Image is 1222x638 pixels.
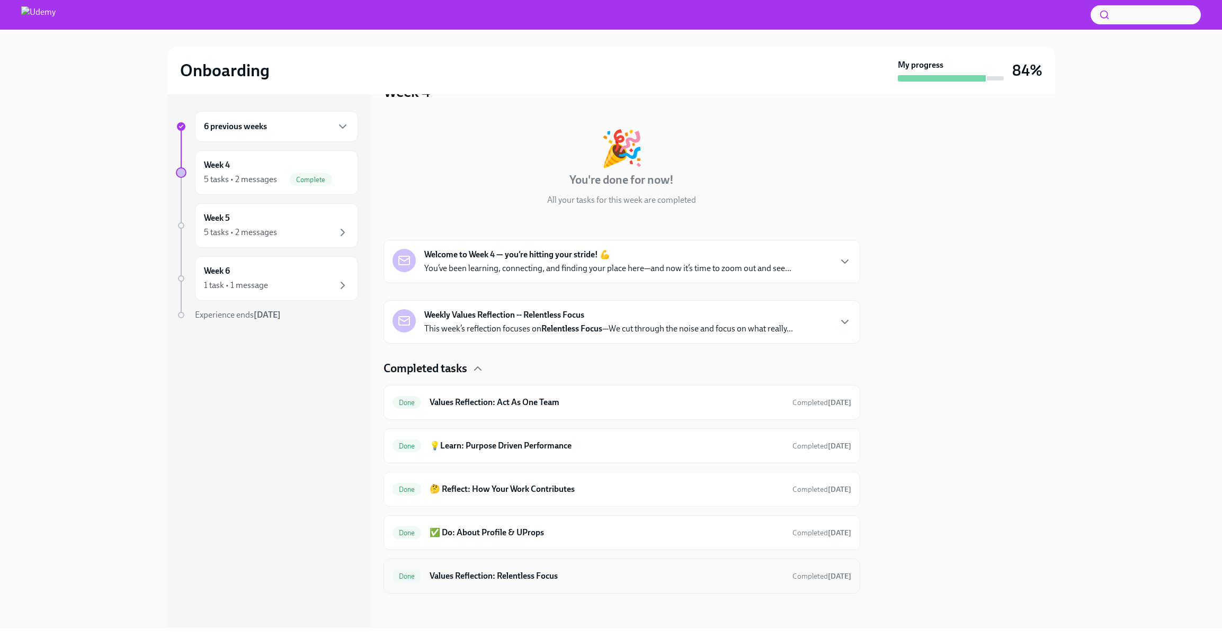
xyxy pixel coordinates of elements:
[430,397,783,408] h6: Values Reflection: Act As One Team
[195,111,358,142] div: 6 previous weeks
[430,483,783,495] h6: 🤔 Reflect: How Your Work Contributes
[600,131,644,166] div: 🎉
[828,485,851,494] strong: [DATE]
[430,440,783,452] h6: 💡Learn: Purpose Driven Performance
[21,6,56,23] img: Udemy
[828,398,851,407] strong: [DATE]
[180,60,270,81] h2: Onboarding
[176,150,358,195] a: Week 45 tasks • 2 messagesComplete
[792,442,851,451] span: Completed
[393,442,422,450] span: Done
[792,398,851,408] span: August 20th, 2025 16:42
[204,280,268,291] div: 1 task • 1 message
[430,527,783,538] h6: ✅ Do: About Profile & UProps
[176,256,358,301] a: Week 61 task • 1 message
[176,203,358,248] a: Week 55 tasks • 2 messages
[424,323,793,335] p: This week’s reflection focuses on —We cut through the noise and focus on what really...
[393,486,422,493] span: Done
[393,524,851,541] a: Done✅ Do: About Profile & UPropsCompleted[DATE]
[541,324,602,334] strong: Relentless Focus
[828,572,851,581] strong: [DATE]
[792,441,851,451] span: August 22nd, 2025 11:30
[1012,61,1042,80] h3: 84%
[393,437,851,454] a: Done💡Learn: Purpose Driven PerformanceCompleted[DATE]
[792,484,851,495] span: August 22nd, 2025 11:45
[383,361,860,376] div: Completed tasks
[424,309,584,321] strong: Weekly Values Reflection -- Relentless Focus
[254,310,281,320] strong: [DATE]
[430,570,783,582] h6: Values Reflection: Relentless Focus
[792,528,851,538] span: August 22nd, 2025 11:57
[393,529,422,537] span: Done
[393,572,422,580] span: Done
[195,310,281,320] span: Experience ends
[204,212,230,224] h6: Week 5
[898,59,943,71] strong: My progress
[393,399,422,407] span: Done
[792,571,851,581] span: August 25th, 2025 16:42
[204,159,230,171] h6: Week 4
[204,174,277,185] div: 5 tasks • 2 messages
[828,528,851,537] strong: [DATE]
[792,528,851,537] span: Completed
[792,485,851,494] span: Completed
[828,442,851,451] strong: [DATE]
[424,249,610,260] strong: Welcome to Week 4 — you’re hitting your stride! 💪
[547,194,696,206] p: All your tasks for this week are completed
[569,172,674,188] h4: You're done for now!
[424,263,791,274] p: You’ve been learning, connecting, and finding your place here—and now it’s time to zoom out and s...
[792,398,851,407] span: Completed
[792,572,851,581] span: Completed
[204,227,277,238] div: 5 tasks • 2 messages
[393,394,851,411] a: DoneValues Reflection: Act As One TeamCompleted[DATE]
[393,568,851,585] a: DoneValues Reflection: Relentless FocusCompleted[DATE]
[204,265,230,277] h6: Week 6
[290,176,332,184] span: Complete
[204,121,267,132] h6: 6 previous weeks
[393,481,851,498] a: Done🤔 Reflect: How Your Work ContributesCompleted[DATE]
[383,361,467,376] h4: Completed tasks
